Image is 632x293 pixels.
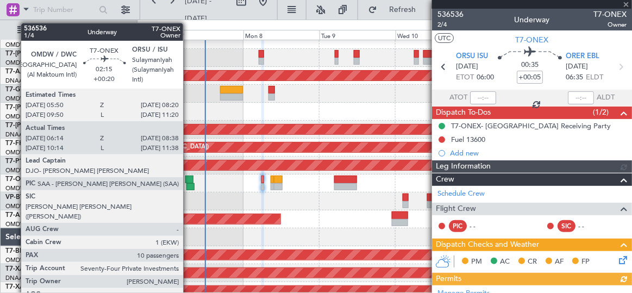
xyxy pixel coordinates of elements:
a: T7-AIXGlobal 5000 [5,212,63,219]
span: T7-XAL [5,266,28,272]
span: PM [471,257,482,267]
span: Refresh [380,6,425,14]
span: [DATE] [566,61,588,72]
input: Trip Number [33,2,96,18]
a: OMDB/DXB [5,113,38,121]
a: DNAA/ABV [5,130,37,139]
a: T7-FHXGlobal 5000 [5,140,65,147]
span: Dispatch To-Dos [436,107,491,119]
span: T7-ONEX [593,9,627,20]
span: T7-AAY [5,68,29,75]
div: Sun 7 [167,30,243,40]
span: Owner [593,20,627,29]
span: AF [555,257,564,267]
span: VP-BVV [5,194,29,201]
button: All Aircraft [12,21,118,39]
a: DNAA/ABV [5,77,37,85]
span: ETOT [456,72,474,83]
a: T7-ONEXFalcon 8X [5,176,64,183]
span: All Aircraft [28,26,115,34]
a: T7-XALHawker 850XP [5,266,73,272]
a: OMDW/DWC [5,184,43,192]
a: OMDW/DWC [5,95,43,103]
a: OMDW/DWC [5,148,43,157]
a: OMDW/DWC [5,220,43,228]
span: T7-FHX [5,140,28,147]
span: Crew [436,173,454,186]
span: 00:35 [521,60,539,71]
a: T7-XAMGulfstream G-200 [5,284,84,290]
a: T7-[PERSON_NAME]Global 6000 [5,122,105,129]
span: FP [581,257,590,267]
a: T7-AAYGlobal 7500 [5,68,66,75]
span: 06:35 [566,72,583,83]
a: OMDW/DWC [5,202,43,210]
span: T7-AIX [5,212,26,219]
span: T7-[PERSON_NAME] [5,51,68,57]
a: VP-BVVBBJ1 [5,194,45,201]
span: T7-XAM [5,284,30,290]
span: ATOT [449,92,467,103]
a: Schedule Crew [437,189,485,200]
a: T7-P1MPG-650ER [5,158,59,165]
span: ALDT [597,92,615,103]
a: DNAA/ABV [5,274,37,282]
div: Tue 9 [320,30,396,40]
button: Refresh [364,1,429,18]
span: ORSU ISU [456,51,488,62]
span: [DATE] [456,61,478,72]
div: [DATE] [139,22,158,31]
a: OMDW/DWC [5,41,43,49]
span: Dispatch Checks and Weather [436,239,539,251]
span: T7-[PERSON_NAME] [5,104,68,111]
a: OMDW/DWC [5,166,43,174]
span: T7-GTS [5,86,28,93]
span: AC [500,257,510,267]
a: OMDW/DWC [5,256,43,264]
span: CR [528,257,537,267]
span: (1/2) [593,107,609,118]
a: T7-BDAGlobal 5000 [5,248,66,254]
button: UTC [435,33,454,43]
div: Underway [515,15,550,26]
a: T7-[PERSON_NAME]Global 6000 [5,104,105,111]
span: Flight Crew [436,203,476,215]
div: - - [470,221,494,231]
div: Add new [450,148,627,158]
span: T7-ONEX [5,176,34,183]
span: T7-[PERSON_NAME] [5,122,68,129]
span: 06:00 [477,72,494,83]
span: ORER EBL [566,51,599,62]
div: T7-ONEX- [GEOGRAPHIC_DATA] Receiving Party [451,121,611,130]
div: SIC [558,220,575,232]
div: Fuel 13600 [451,135,485,144]
div: Mon 8 [243,30,320,40]
span: T7-BDA [5,248,29,254]
a: T7-[PERSON_NAME]Global 7500 [5,51,105,57]
span: 536536 [437,9,464,20]
a: T7-GTSGlobal 7500 [5,86,65,93]
span: ELDT [586,72,603,83]
div: Wed 10 [396,30,472,40]
span: T7-P1MP [5,158,33,165]
div: PIC [449,220,467,232]
span: T7-ONEX [516,34,549,46]
a: OMDW/DWC [5,59,43,67]
div: - - [578,221,603,231]
span: 2/4 [437,20,464,29]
